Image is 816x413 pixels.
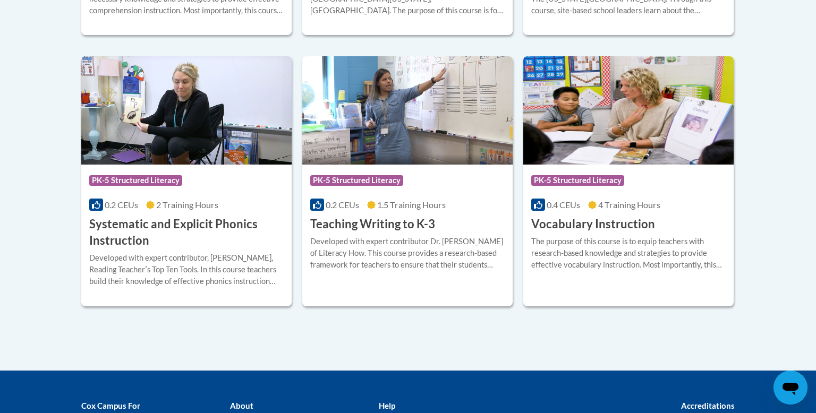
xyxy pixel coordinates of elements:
div: Developed with expert contributor, [PERSON_NAME], Reading Teacherʹs Top Ten Tools. In this course... [89,252,284,287]
iframe: Button to launch messaging window [773,371,807,405]
b: Cox Campus For [81,401,140,410]
h3: Systematic and Explicit Phonics Instruction [89,216,284,249]
b: Accreditations [681,401,735,410]
h3: Vocabulary Instruction [531,216,655,233]
img: Course Logo [523,56,734,165]
span: 4 Training Hours [598,200,660,210]
b: About [230,401,253,410]
span: PK-5 Structured Literacy [89,175,182,186]
img: Course Logo [302,56,513,165]
a: Course LogoPK-5 Structured Literacy0.4 CEUs4 Training Hours Vocabulary InstructionThe purpose of ... [523,56,734,306]
div: The purpose of this course is to equip teachers with research-based knowledge and strategies to p... [531,236,726,271]
a: Course LogoPK-5 Structured Literacy0.2 CEUs1.5 Training Hours Teaching Writing to K-3Developed wi... [302,56,513,306]
span: 0.2 CEUs [105,200,138,210]
span: 2 Training Hours [156,200,218,210]
div: Developed with expert contributor Dr. [PERSON_NAME] of Literacy How. This course provides a resea... [310,236,505,271]
h3: Teaching Writing to K-3 [310,216,435,233]
span: PK-5 Structured Literacy [310,175,403,186]
span: 0.2 CEUs [326,200,359,210]
span: 1.5 Training Hours [377,200,446,210]
a: Course LogoPK-5 Structured Literacy0.2 CEUs2 Training Hours Systematic and Explicit Phonics Instr... [81,56,292,306]
b: Help [379,401,395,410]
img: Course Logo [81,56,292,165]
span: 0.4 CEUs [547,200,580,210]
span: PK-5 Structured Literacy [531,175,624,186]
